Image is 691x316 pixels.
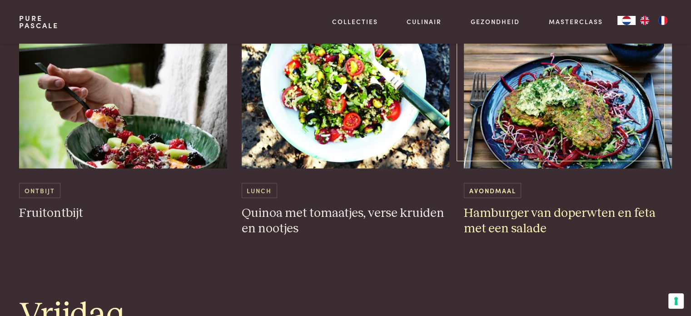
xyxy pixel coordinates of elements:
span: Lunch [242,183,277,198]
a: PurePascale [19,15,59,29]
ul: Language list [636,16,672,25]
div: Language [617,16,636,25]
button: Uw voorkeuren voor toestemming voor trackingtechnologieën [668,293,684,309]
span: Ontbijt [19,183,60,198]
h3: Fruitontbijt [19,205,227,221]
aside: Language selected: Nederlands [617,16,672,25]
a: FR [654,16,672,25]
a: Gezondheid [471,17,520,26]
a: EN [636,16,654,25]
h3: Quinoa met tomaatjes, verse kruiden en nootjes [242,205,450,236]
span: Avondmaal [464,183,521,198]
a: Collecties [332,17,378,26]
a: Culinair [407,17,442,26]
a: Masterclass [549,17,603,26]
a: NL [617,16,636,25]
h3: Hamburger van doperwten en feta met een salade [464,205,672,236]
